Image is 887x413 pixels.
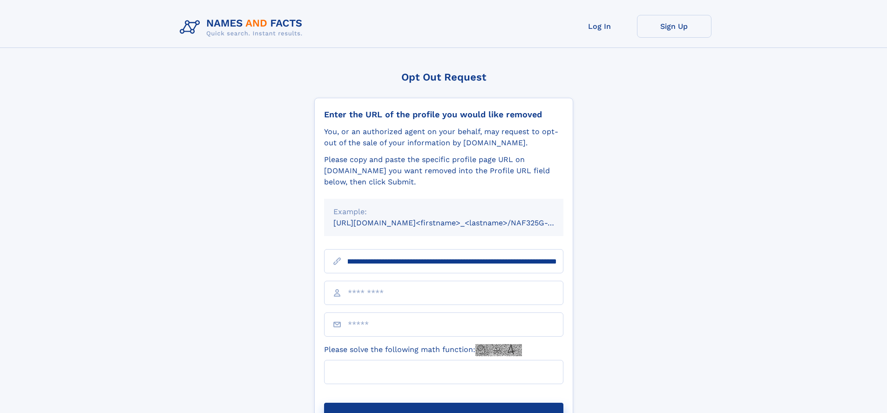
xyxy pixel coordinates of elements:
[324,109,563,120] div: Enter the URL of the profile you would like removed
[637,15,711,38] a: Sign Up
[333,218,581,227] small: [URL][DOMAIN_NAME]<firstname>_<lastname>/NAF325G-xxxxxxxx
[324,344,522,356] label: Please solve the following math function:
[176,15,310,40] img: Logo Names and Facts
[333,206,554,217] div: Example:
[324,126,563,149] div: You, or an authorized agent on your behalf, may request to opt-out of the sale of your informatio...
[562,15,637,38] a: Log In
[314,71,573,83] div: Opt Out Request
[324,154,563,188] div: Please copy and paste the specific profile page URL on [DOMAIN_NAME] you want removed into the Pr...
